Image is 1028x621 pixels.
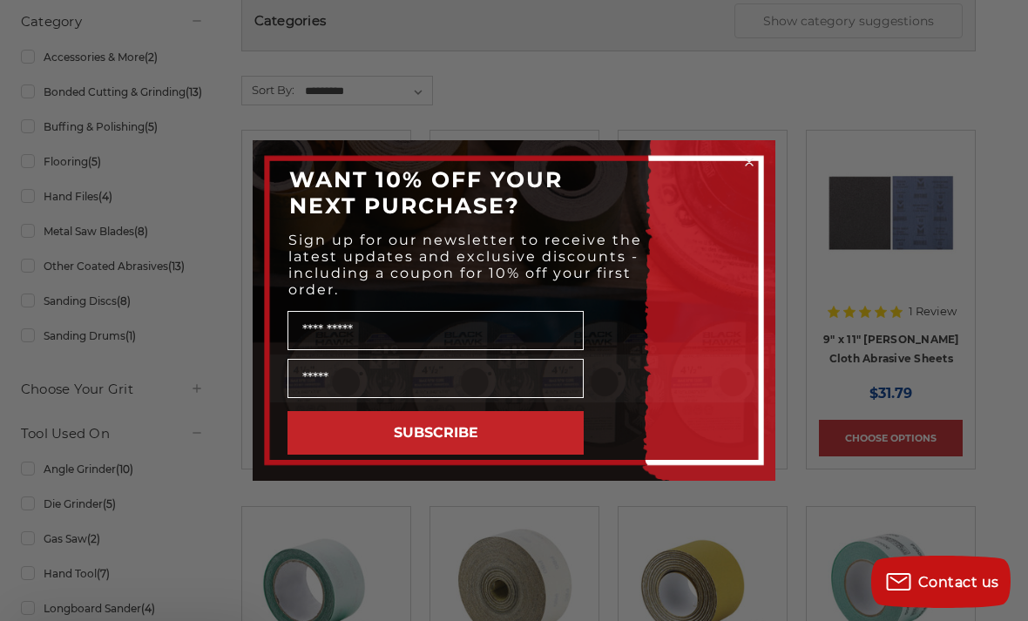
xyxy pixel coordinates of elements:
button: SUBSCRIBE [287,411,584,455]
input: Email [287,359,584,398]
button: Close dialog [741,153,758,171]
span: Contact us [918,574,999,591]
button: Contact us [871,556,1011,608]
span: Sign up for our newsletter to receive the latest updates and exclusive discounts - including a co... [288,232,642,298]
span: WANT 10% OFF YOUR NEXT PURCHASE? [289,166,563,219]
